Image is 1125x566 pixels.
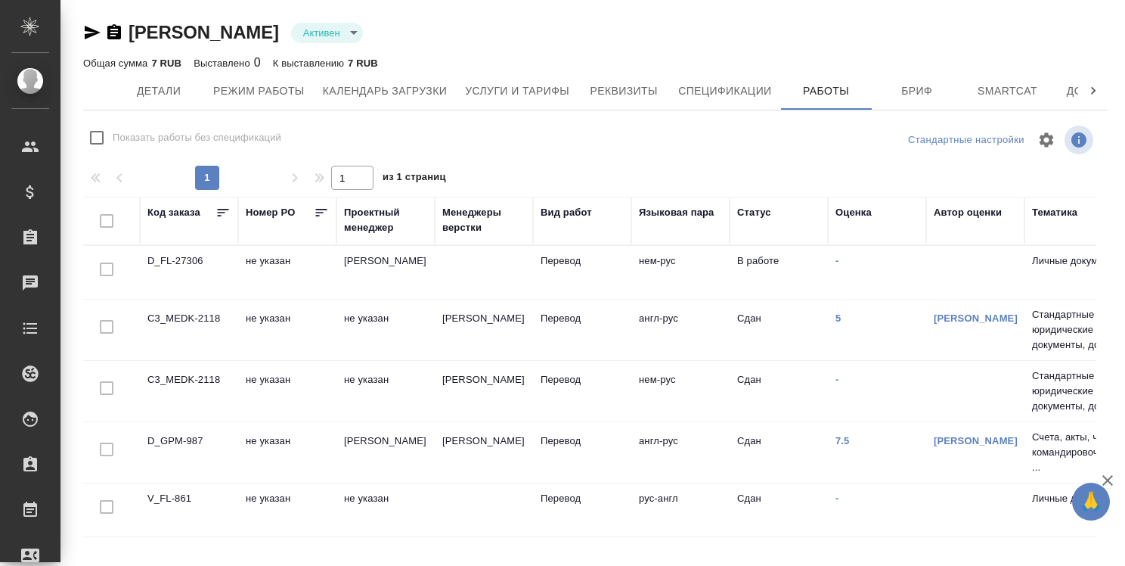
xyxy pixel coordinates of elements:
[881,82,953,101] span: Бриф
[631,426,730,479] td: англ-рус
[246,205,295,220] div: Номер PO
[678,82,771,101] span: Спецификации
[1072,483,1110,521] button: 🙏
[140,426,238,479] td: D_GPM-987
[465,82,569,101] span: Услуги и тарифы
[835,313,841,324] a: 5
[790,82,863,101] span: Работы
[105,23,123,42] button: Скопировать ссылку
[737,205,771,220] div: Статус
[541,372,624,387] p: Перевод
[835,205,872,220] div: Оценка
[238,303,336,356] td: не указан
[639,205,714,220] div: Языковая пара
[541,205,592,220] div: Вид работ
[129,22,279,42] a: [PERSON_NAME]
[730,365,828,418] td: Сдан
[336,365,435,418] td: не указан
[299,26,345,39] button: Активен
[835,493,838,504] a: -
[194,58,254,69] p: Выставлено
[435,303,533,356] td: [PERSON_NAME]
[323,82,448,101] span: Календарь загрузки
[541,311,624,326] p: Перевод
[194,54,261,72] div: 0
[140,303,238,356] td: C3_MEDK-2118
[835,435,850,446] a: 7.5
[122,82,195,101] span: Детали
[435,365,533,418] td: [PERSON_NAME]
[435,426,533,479] td: [PERSON_NAME]
[442,205,525,235] div: Менеджеры верстки
[541,253,624,269] p: Перевод
[140,484,238,536] td: V_FL-861
[151,58,181,69] p: 7 RUB
[140,365,238,418] td: C3_MEDK-2118
[934,205,1002,220] div: Автор оценки
[934,313,1018,324] a: [PERSON_NAME]
[336,484,435,536] td: не указан
[1032,205,1077,220] div: Тематика
[730,484,828,536] td: Сдан
[238,246,336,299] td: не указан
[972,82,1044,101] span: Smartcat
[336,426,435,479] td: [PERSON_NAME]
[541,434,624,449] p: Перевод
[147,205,200,220] div: Код заказа
[631,365,730,418] td: нем-рус
[83,58,151,69] p: Общая сумма
[904,129,1028,152] div: split button
[587,82,660,101] span: Реквизиты
[291,23,363,43] div: Активен
[238,426,336,479] td: не указан
[1065,126,1096,154] span: Посмотреть информацию
[730,426,828,479] td: Сдан
[383,168,446,190] span: из 1 страниц
[730,246,828,299] td: В работе
[336,246,435,299] td: [PERSON_NAME]
[213,82,305,101] span: Режим работы
[273,58,348,69] p: К выставлению
[730,303,828,356] td: Сдан
[83,23,101,42] button: Скопировать ссылку для ЯМессенджера
[1028,122,1065,158] span: Настроить таблицу
[348,58,378,69] p: 7 RUB
[336,303,435,356] td: не указан
[238,484,336,536] td: не указан
[835,255,838,266] a: -
[934,435,1018,446] a: [PERSON_NAME]
[835,374,838,385] a: -
[344,205,427,235] div: Проектный менеджер
[238,365,336,418] td: не указан
[631,246,730,299] td: нем-рус
[631,303,730,356] td: англ-рус
[140,246,238,299] td: D_FL-27306
[631,484,730,536] td: рус-англ
[113,130,281,145] span: Показать работы без спецификаций
[541,491,624,506] p: Перевод
[1078,486,1104,518] span: 🙏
